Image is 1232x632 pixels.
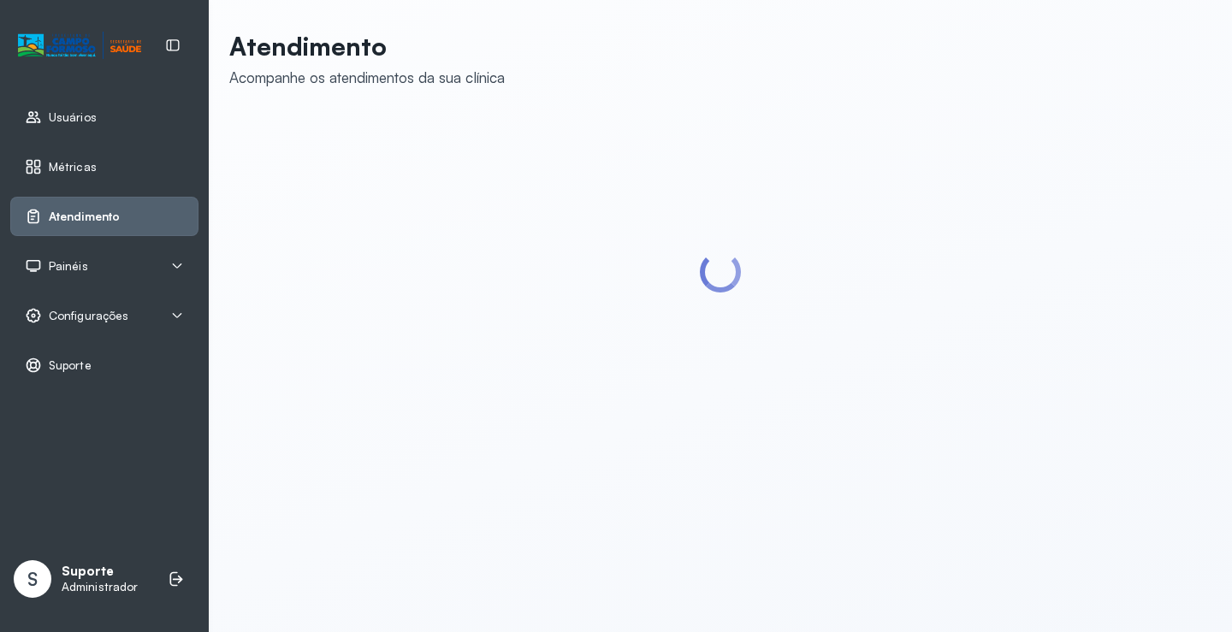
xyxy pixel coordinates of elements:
p: Atendimento [229,31,505,62]
div: Acompanhe os atendimentos da sua clínica [229,68,505,86]
a: Métricas [25,158,184,175]
img: Logotipo do estabelecimento [18,32,141,60]
span: Atendimento [49,210,120,224]
span: Usuários [49,110,97,125]
a: Atendimento [25,208,184,225]
span: Suporte [49,358,92,373]
p: Administrador [62,580,138,594]
span: Configurações [49,309,128,323]
a: Usuários [25,109,184,126]
span: Métricas [49,160,97,174]
p: Suporte [62,564,138,580]
span: Painéis [49,259,88,274]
